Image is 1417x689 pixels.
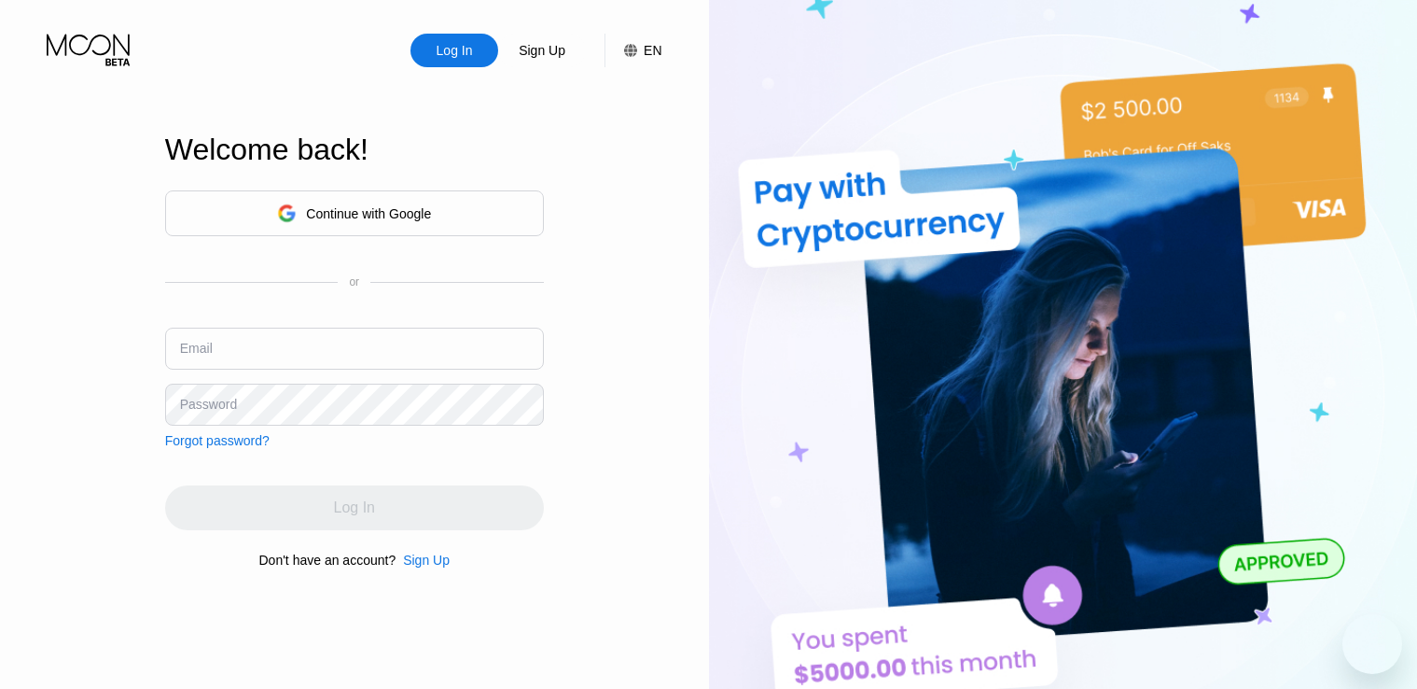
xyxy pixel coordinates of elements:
[410,34,498,67] div: Log In
[1342,614,1402,674] iframe: Button to launch messaging window
[435,41,475,60] div: Log In
[349,275,359,288] div: or
[517,41,567,60] div: Sign Up
[165,433,270,448] div: Forgot password?
[604,34,661,67] div: EN
[396,553,450,568] div: Sign Up
[165,133,544,167] div: Welcome back!
[165,190,544,236] div: Continue with Google
[306,206,431,221] div: Continue with Google
[180,397,237,412] div: Password
[180,341,213,356] div: Email
[403,553,450,568] div: Sign Up
[644,43,661,58] div: EN
[259,553,396,568] div: Don't have an account?
[498,34,586,67] div: Sign Up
